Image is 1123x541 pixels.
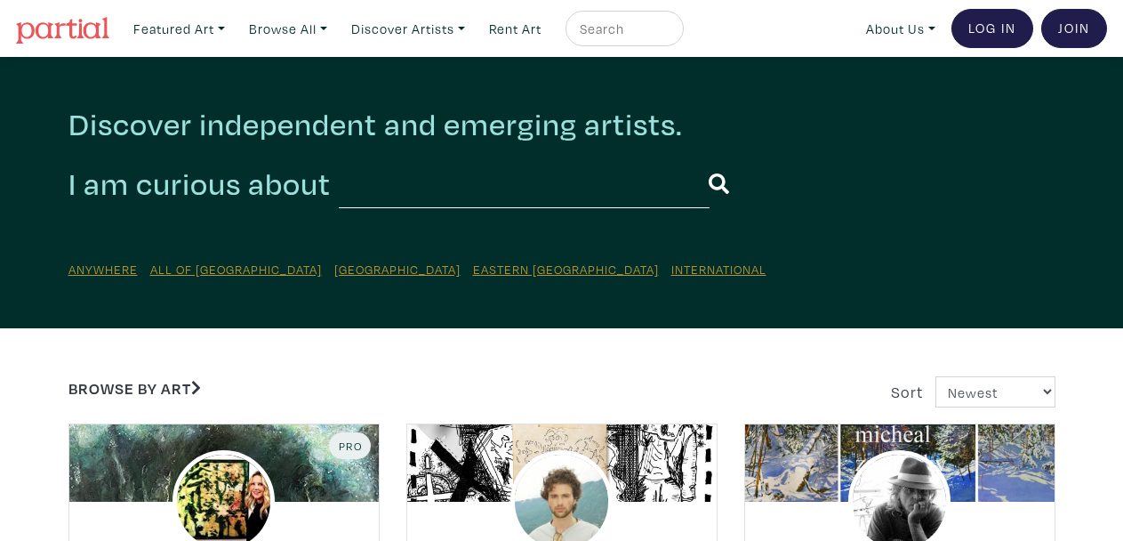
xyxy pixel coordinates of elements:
[671,261,766,278] a: International
[68,165,331,204] h2: I am curious about
[68,378,201,399] a: Browse by Art
[858,11,943,47] a: About Us
[473,261,659,278] a: Eastern [GEOGRAPHIC_DATA]
[68,261,138,278] a: Anywhere
[1041,9,1107,48] a: Join
[891,382,923,402] span: Sort
[481,11,549,47] a: Rent Art
[68,105,1055,143] h2: Discover independent and emerging artists.
[951,9,1033,48] a: Log In
[125,11,233,47] a: Featured Art
[241,11,335,47] a: Browse All
[150,261,322,278] a: All of [GEOGRAPHIC_DATA]
[578,18,667,40] input: Search
[334,261,461,278] a: [GEOGRAPHIC_DATA]
[337,439,363,453] span: Pro
[343,11,473,47] a: Discover Artists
